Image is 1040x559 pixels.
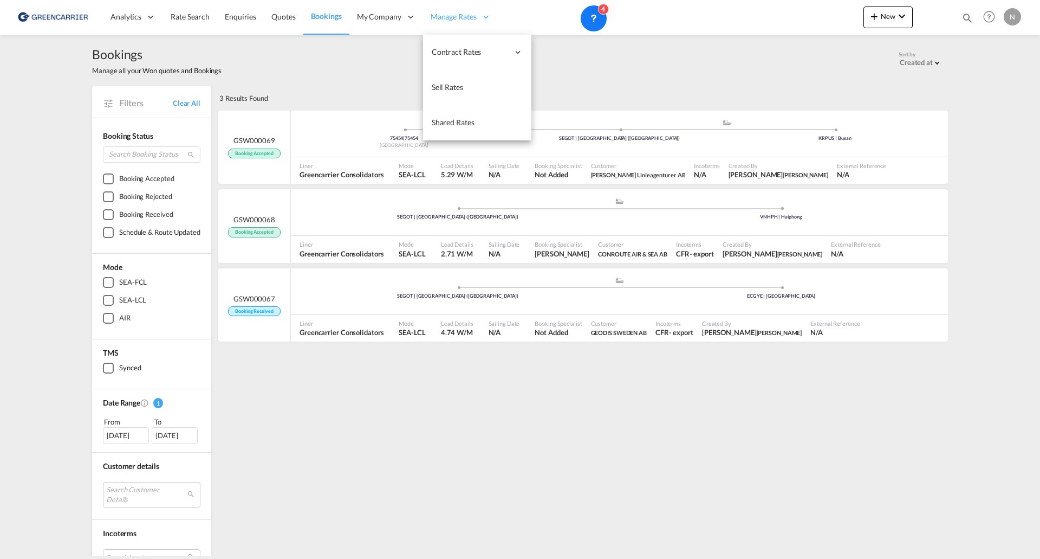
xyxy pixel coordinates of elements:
span: Customer [591,162,686,170]
span: From To [DATE][DATE] [103,416,200,444]
span: Date Range [103,398,140,407]
span: CONROUTE AIR & SEA AB [598,250,667,258]
span: Load Details [441,319,473,327]
span: Shared Rates [432,118,474,127]
span: Contract Rates [432,47,509,57]
span: Booking Received [228,306,280,317]
span: Liner [300,240,383,248]
span: Mode [399,240,425,248]
div: VNHPH | Haiphong [620,214,943,221]
span: Sailing Date [489,162,520,170]
span: Enquiries [225,12,256,21]
span: Created By [702,319,802,327]
span: Load Details [441,162,473,170]
span: GEODIS SWEDEN AB [591,329,647,336]
input: Search Booking Status [103,146,200,163]
md-icon: assets/icons/custom/ship-fill.svg [720,120,733,125]
span: Greencarrier Consolidators [300,327,383,337]
a: Sell Rates [423,70,531,105]
div: icon-magnify [961,12,973,28]
a: Clear All [173,98,200,108]
span: Sailing Date [489,240,520,248]
span: Created By [723,240,822,248]
span: [PERSON_NAME] Linieagenturer AB [591,171,686,178]
div: [GEOGRAPHIC_DATA] [296,142,512,149]
span: Mode [399,319,425,327]
div: From [103,416,151,427]
div: Contract Rates [423,35,531,70]
md-icon: icon-chevron-down [895,10,908,23]
span: Sailing Date [489,319,520,327]
div: ECGYE | [GEOGRAPHIC_DATA] [620,293,943,300]
div: Booking Received [119,209,173,220]
span: TMS [103,348,119,357]
span: Rate Search [171,12,210,21]
div: SEA-LCL [119,295,146,306]
div: CFR [676,249,690,259]
md-icon: icon-plus 400-fg [868,10,881,23]
span: N/A [810,327,860,337]
div: Synced [119,363,141,374]
span: N/A [837,170,886,179]
span: [PERSON_NAME] [757,329,802,336]
span: Booking Status [103,131,153,140]
span: Incoterms [655,319,693,327]
span: Incoterms [676,240,714,248]
div: GSW000067 Booking Received assets/icons/custom/ship-fill.svgassets/icons/custom/roll-o-plane.svgP... [218,268,948,342]
span: Fredrik Fagerman [535,249,589,259]
div: N [1004,8,1021,25]
span: Liner [300,162,383,170]
span: My Company [357,11,401,22]
div: SEGOT | [GEOGRAPHIC_DATA] ([GEOGRAPHIC_DATA]) [296,214,620,221]
span: Booking Specialist [535,240,589,248]
span: 2.71 W/M [441,249,473,258]
div: Customer details [103,461,200,472]
span: [PERSON_NAME] [777,250,823,258]
span: N/A [489,249,520,259]
span: Fredrik Fagerman [723,249,822,259]
div: CFR [655,327,669,337]
span: CFR export [676,249,714,259]
div: To [153,416,201,427]
div: Booking Accepted [119,174,174,184]
span: New [868,12,908,21]
div: KRPUS | Busan [727,135,942,142]
span: Booking Accepted [228,227,280,237]
span: Customer [598,240,667,248]
span: GSW000068 [233,215,275,224]
div: GSW000069 Booking Accepted Pickup Sweden assets/icons/custom/ship-fill.svgassets/icons/custom/rol... [218,111,948,184]
span: Manage all your Won quotes and Bookings [92,66,222,75]
md-icon: icon-magnify [961,12,973,24]
span: Booking Specialist [535,319,582,327]
span: Sell Rates [432,82,463,92]
span: External Reference [831,240,880,248]
span: 1 [153,398,163,408]
span: Quotes [271,12,295,21]
span: Nicolas Myrén [702,327,802,337]
div: - export [669,327,693,337]
span: Fredrik Fagerman [729,170,828,179]
md-checkbox: SEA-FCL [103,277,200,288]
span: Bookings [311,11,342,21]
div: Schedule & Route Updated [119,227,200,238]
span: Filters [119,97,173,109]
div: N/A [694,170,706,179]
span: SEA-LCL [399,327,425,337]
span: SEA-LCL [399,170,425,179]
span: Bookings [92,46,222,63]
span: Load Details [441,240,473,248]
span: Mode [103,262,122,272]
span: 5.29 W/M [441,170,473,179]
div: [DATE] [152,427,198,444]
button: icon-plus 400-fgNewicon-chevron-down [863,7,913,28]
div: [DATE] [103,427,149,444]
span: 75454 [390,135,405,141]
span: 75454 [405,135,418,141]
span: Incoterms [103,529,136,538]
md-checkbox: Synced [103,363,200,374]
span: Help [980,8,998,26]
span: Sort by [899,50,915,58]
span: | [403,135,405,141]
span: N/A [489,170,520,179]
a: Shared Rates [423,105,531,140]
